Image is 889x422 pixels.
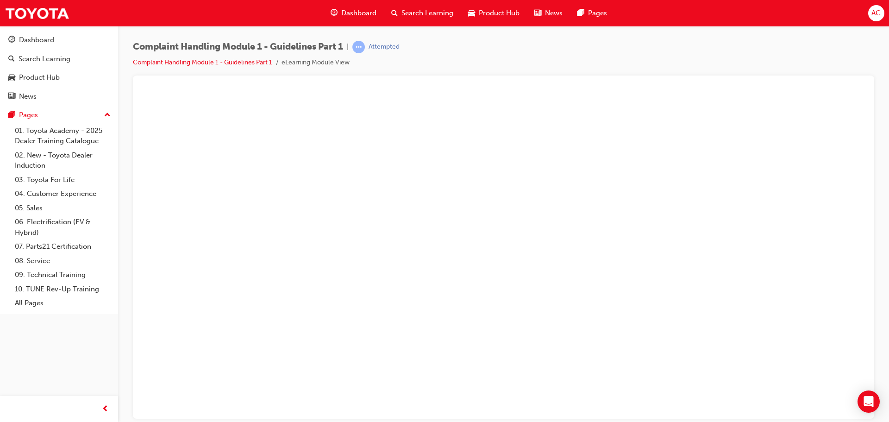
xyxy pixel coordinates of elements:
span: | [347,42,349,52]
span: search-icon [8,55,15,63]
span: guage-icon [331,7,338,19]
a: 07. Parts21 Certification [11,239,114,254]
a: News [4,88,114,105]
span: Pages [588,8,607,19]
img: Trak [5,3,69,24]
a: search-iconSearch Learning [384,4,461,23]
div: Product Hub [19,72,60,83]
span: pages-icon [8,111,15,120]
span: News [545,8,563,19]
span: Product Hub [479,8,520,19]
span: learningRecordVerb_ATTEMPT-icon [352,41,365,53]
div: Search Learning [19,54,70,64]
a: guage-iconDashboard [323,4,384,23]
span: Dashboard [341,8,376,19]
a: 09. Technical Training [11,268,114,282]
span: Search Learning [401,8,453,19]
li: eLearning Module View [282,57,350,68]
span: car-icon [8,74,15,82]
a: Complaint Handling Module 1 - Guidelines Part 1 [133,58,272,66]
div: Dashboard [19,35,54,45]
a: Search Learning [4,50,114,68]
a: pages-iconPages [570,4,614,23]
a: 03. Toyota For Life [11,173,114,187]
div: Open Intercom Messenger [858,391,880,413]
a: 04. Customer Experience [11,187,114,201]
button: Pages [4,107,114,124]
a: Dashboard [4,31,114,49]
div: News [19,91,37,102]
div: Attempted [369,43,400,51]
span: news-icon [534,7,541,19]
span: car-icon [468,7,475,19]
button: AC [868,5,884,21]
span: search-icon [391,7,398,19]
span: news-icon [8,93,15,101]
span: Complaint Handling Module 1 - Guidelines Part 1 [133,42,343,52]
a: 02. New - Toyota Dealer Induction [11,148,114,173]
a: car-iconProduct Hub [461,4,527,23]
span: prev-icon [102,403,109,415]
a: 10. TUNE Rev-Up Training [11,282,114,296]
a: 05. Sales [11,201,114,215]
a: 06. Electrification (EV & Hybrid) [11,215,114,239]
button: DashboardSearch LearningProduct HubNews [4,30,114,107]
span: up-icon [104,109,111,121]
a: All Pages [11,296,114,310]
a: news-iconNews [527,4,570,23]
span: guage-icon [8,36,15,44]
div: Pages [19,110,38,120]
a: 01. Toyota Academy - 2025 Dealer Training Catalogue [11,124,114,148]
a: Product Hub [4,69,114,86]
span: pages-icon [577,7,584,19]
span: AC [871,8,881,19]
a: 08. Service [11,254,114,268]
